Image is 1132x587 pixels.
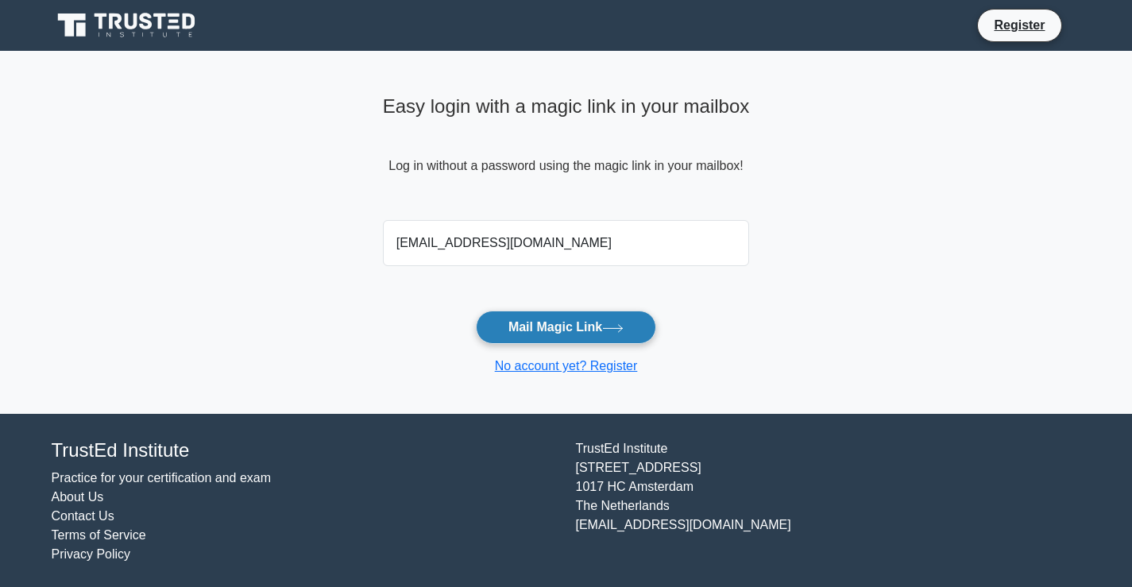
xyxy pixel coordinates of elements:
div: Log in without a password using the magic link in your mailbox! [383,89,750,214]
a: Contact Us [52,509,114,523]
input: Email [383,220,750,266]
a: Practice for your certification and exam [52,471,272,485]
a: No account yet? Register [495,359,638,373]
a: About Us [52,490,104,504]
div: TrustEd Institute [STREET_ADDRESS] 1017 HC Amsterdam The Netherlands [EMAIL_ADDRESS][DOMAIN_NAME] [566,439,1091,564]
button: Mail Magic Link [476,311,656,344]
h4: Easy login with a magic link in your mailbox [383,95,750,118]
a: Privacy Policy [52,547,131,561]
a: Register [984,15,1054,35]
h4: TrustEd Institute [52,439,557,462]
a: Terms of Service [52,528,146,542]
